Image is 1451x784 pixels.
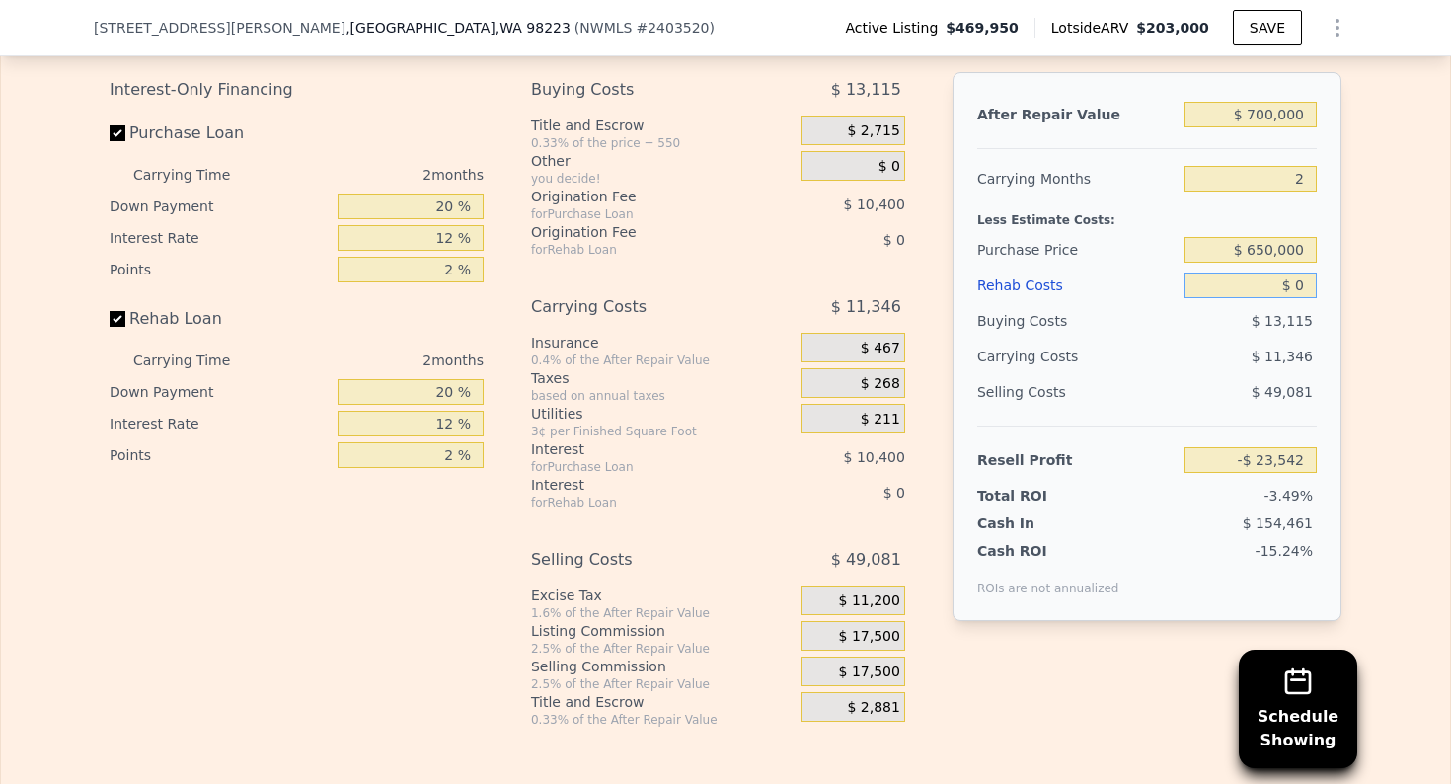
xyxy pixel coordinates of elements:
div: for Rehab Loan [531,495,751,510]
div: Taxes [531,368,793,388]
div: Interest Rate [110,408,330,439]
div: Insurance [531,333,793,353]
button: Show Options [1318,8,1357,47]
span: $ 154,461 [1243,515,1313,531]
div: Less Estimate Costs: [977,196,1317,232]
div: Interest Rate [110,222,330,254]
div: Title and Escrow [531,692,793,712]
span: Lotside ARV [1051,18,1136,38]
div: After Repair Value [977,97,1177,132]
div: Carrying Costs [977,339,1101,374]
span: , [GEOGRAPHIC_DATA] [345,18,571,38]
span: Active Listing [845,18,946,38]
div: Utilities [531,404,793,424]
span: $ 467 [861,340,900,357]
div: ROIs are not annualized [977,561,1119,596]
span: $ 11,346 [1252,349,1313,364]
div: 2.5% of the After Repair Value [531,676,793,692]
div: Origination Fee [531,222,751,242]
span: $ 11,200 [839,592,900,610]
span: # 2403520 [636,20,709,36]
div: Carrying Months [977,161,1177,196]
span: $ 0 [883,232,905,248]
div: Interest-Only Financing [110,72,484,108]
span: $ 0 [883,485,905,501]
div: Total ROI [977,486,1101,506]
div: Points [110,439,330,471]
div: ( ) [574,18,715,38]
label: Purchase Loan [110,116,330,151]
div: Interest [531,475,751,495]
div: you decide! [531,171,793,187]
button: ScheduleShowing [1239,650,1357,768]
div: for Purchase Loan [531,459,751,475]
div: Carrying Time [133,159,262,191]
span: $ 2,715 [847,122,899,140]
div: Carrying Time [133,345,262,376]
div: 2.5% of the After Repair Value [531,641,793,657]
span: -15.24% [1256,543,1313,559]
div: Purchase Price [977,232,1177,268]
span: $ 10,400 [844,196,905,212]
input: Purchase Loan [110,125,125,141]
span: $ 0 [878,158,900,176]
div: Other [531,151,793,171]
div: Selling Commission [531,657,793,676]
input: Rehab Loan [110,311,125,327]
span: $ 17,500 [839,628,900,646]
span: $ 268 [861,375,900,393]
div: 3¢ per Finished Square Foot [531,424,793,439]
span: , WA 98223 [496,20,571,36]
div: Rehab Costs [977,268,1177,303]
span: $ 49,081 [831,542,901,578]
div: Excise Tax [531,586,793,605]
div: 1.6% of the After Repair Value [531,605,793,621]
span: $469,950 [946,18,1019,38]
span: $ 13,115 [1252,313,1313,329]
div: 0.33% of the price + 550 [531,135,793,151]
div: Cash ROI [977,541,1119,561]
div: Resell Profit [977,442,1177,478]
div: Listing Commission [531,621,793,641]
span: $ 11,346 [831,289,901,325]
span: $ 2,881 [847,699,899,717]
div: Buying Costs [531,72,751,108]
span: -3.49% [1263,488,1313,504]
span: [STREET_ADDRESS][PERSON_NAME] [94,18,345,38]
label: Rehab Loan [110,301,330,337]
div: Down Payment [110,376,330,408]
span: $ 13,115 [831,72,901,108]
div: based on annual taxes [531,388,793,404]
div: for Rehab Loan [531,242,751,258]
div: Selling Costs [977,374,1177,410]
div: Origination Fee [531,187,751,206]
div: 0.4% of the After Repair Value [531,353,793,368]
div: Selling Costs [531,542,751,578]
span: $ 17,500 [839,664,900,681]
div: 2 months [269,159,484,191]
div: Cash In [977,513,1101,533]
span: $ 211 [861,411,900,429]
button: SAVE [1233,10,1302,45]
span: NWMLS [579,20,632,36]
span: $203,000 [1136,20,1209,36]
div: Carrying Costs [531,289,751,325]
div: Interest [531,439,751,459]
div: Title and Escrow [531,116,793,135]
span: $ 49,081 [1252,384,1313,400]
div: for Purchase Loan [531,206,751,222]
div: Buying Costs [977,303,1177,339]
span: $ 10,400 [844,449,905,465]
div: Down Payment [110,191,330,222]
div: 0.33% of the After Repair Value [531,712,793,728]
div: 2 months [269,345,484,376]
div: Points [110,254,330,285]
